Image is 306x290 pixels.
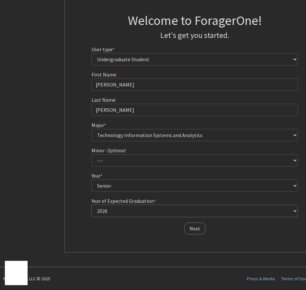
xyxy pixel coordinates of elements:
[5,261,28,285] iframe: Chat
[92,71,116,78] span: First Name
[92,121,106,129] label: Major
[92,197,156,205] label: Year of Expected Graduation
[247,276,275,282] a: Press & Media
[92,31,298,40] h4: Let's get you started.
[184,222,206,235] button: Next
[92,13,298,28] h1: Welcome to ForagerOne!
[92,45,115,53] label: User type
[104,147,126,154] i: - Optional
[3,267,50,290] div: ForagerOne, LLC © 2025
[92,97,115,103] span: Last Name
[92,172,103,180] label: Year
[92,146,126,154] label: Minor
